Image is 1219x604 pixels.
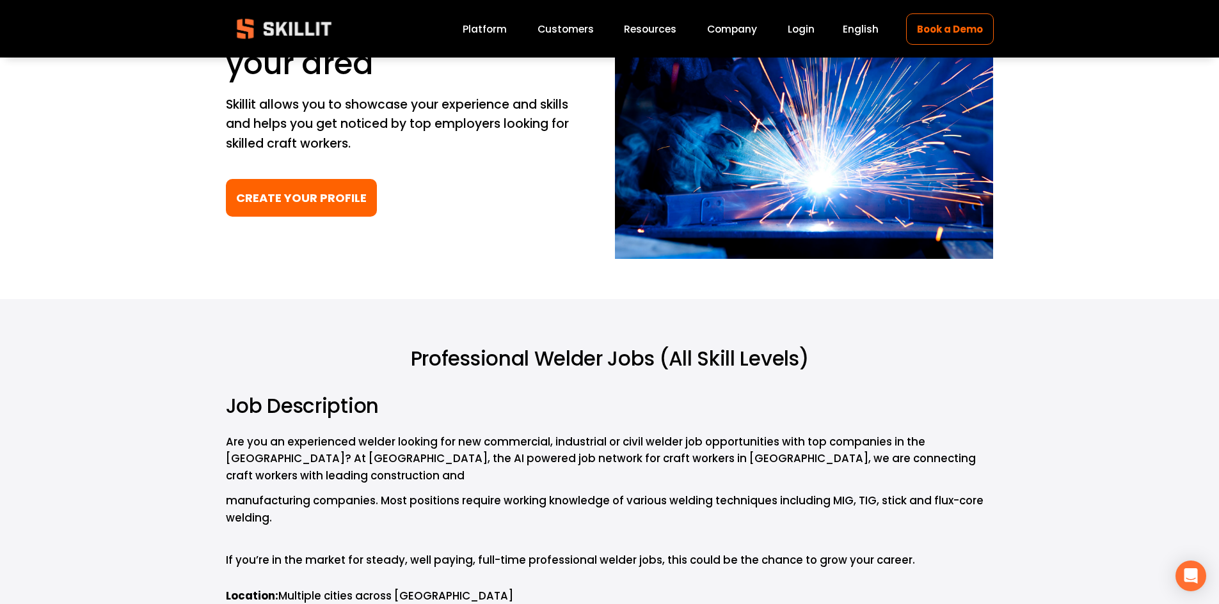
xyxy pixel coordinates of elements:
[624,22,676,36] span: Resources
[226,346,994,372] h2: Professional Welder Jobs (All Skill Levels)
[624,20,676,38] a: folder dropdown
[226,393,542,419] h2: Job Description
[226,95,572,154] p: Skillit allows you to showcase your experience and skills and helps you get noticed by top employ...
[538,20,594,38] a: Customers
[788,20,815,38] a: Login
[226,179,378,217] a: CREATE YOUR PROFILE
[843,22,879,36] span: English
[226,534,994,569] p: If you’re in the market for steady, well paying, full-time professional welder jobs, this could b...
[226,492,994,527] p: manufacturing companies. Most positions require working knowledge of various welding techniques i...
[707,20,757,38] a: Company
[463,20,507,38] a: Platform
[906,13,993,45] a: Book a Demo
[226,10,342,48] img: Skillit
[226,433,994,485] p: Are you an experienced welder looking for new commercial, industrial or civil welder job opportun...
[1175,561,1206,591] div: Open Intercom Messenger
[843,20,879,38] div: language picker
[226,588,278,603] strong: Location:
